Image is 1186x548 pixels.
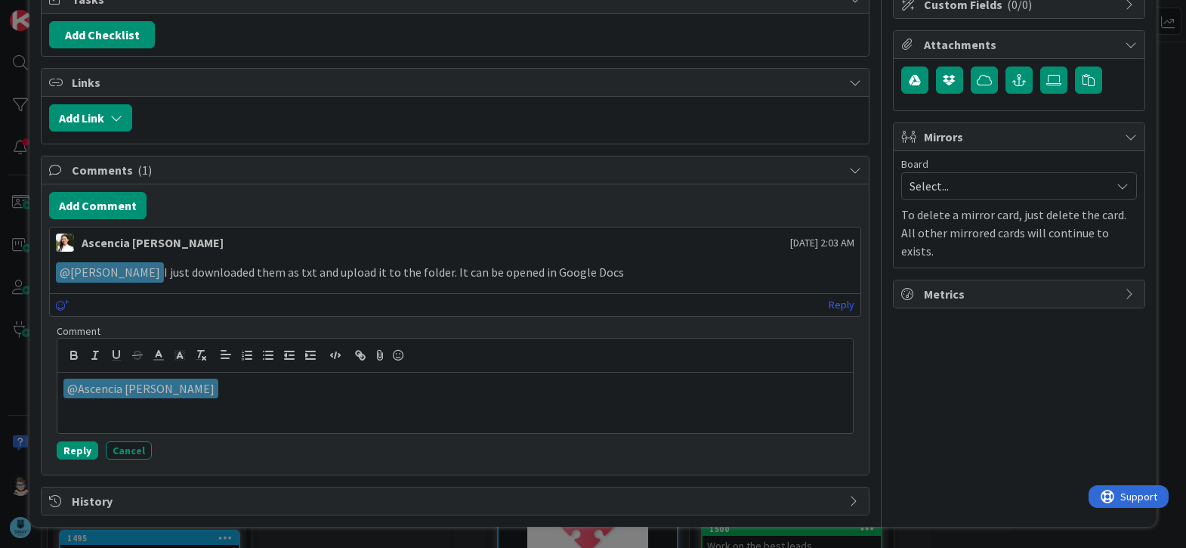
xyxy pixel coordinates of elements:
[924,128,1117,146] span: Mirrors
[49,21,155,48] button: Add Checklist
[57,324,100,338] span: Comment
[49,104,132,132] button: Add Link
[49,192,147,219] button: Add Comment
[901,206,1137,260] p: To delete a mirror card, just delete the card. All other mirrored cards will continue to exists.
[82,234,224,252] div: Ascencia [PERSON_NAME]
[910,175,1103,197] span: Select...
[106,441,152,460] button: Cancel
[790,235,854,251] span: [DATE] 2:03 AM
[57,441,98,460] button: Reply
[32,2,69,20] span: Support
[72,73,842,91] span: Links
[67,381,215,396] span: Ascencia [PERSON_NAME]
[72,161,842,179] span: Comments
[60,265,160,280] span: [PERSON_NAME]
[56,262,854,283] p: I just downloaded them as txt and upload it to the folder. It can be opened in Google Docs
[72,492,842,510] span: History
[901,159,928,169] span: Board
[137,163,152,178] span: ( 1 )
[829,296,854,314] a: Reply
[67,381,78,396] span: @
[924,36,1117,54] span: Attachments
[924,285,1117,303] span: Metrics
[56,234,74,252] img: AK
[60,265,70,280] span: @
